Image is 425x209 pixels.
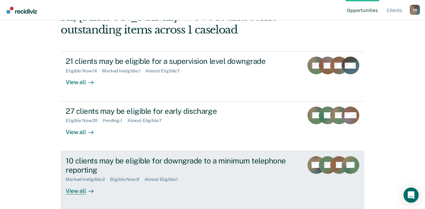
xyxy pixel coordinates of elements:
[66,177,110,182] div: Marked Ineligible : 2
[61,10,304,36] div: Hi, [PERSON_NAME]. We’ve found some outstanding items across 1 caseload
[404,187,419,203] div: Open Intercom Messenger
[66,156,288,175] div: 10 clients may be eligible for downgrade to a minimum telephone reporting
[66,57,288,66] div: 21 clients may be eligible for a supervision level downgrade
[144,177,183,182] div: Almost Eligible : 1
[103,118,127,123] div: Pending : 1
[127,118,167,123] div: Almost Eligible : 7
[66,118,103,123] div: Eligible Now : 20
[7,7,37,14] img: Recidiviz
[410,5,420,15] div: J M
[66,182,101,194] div: View all
[61,51,364,101] a: 21 clients may be eligible for a supervision level downgradeEligible Now:14Marked Ineligible:1Alm...
[66,68,102,74] div: Eligible Now : 14
[61,101,364,151] a: 27 clients may be eligible for early dischargeEligible Now:20Pending:1Almost Eligible:7View all
[66,107,288,116] div: 27 clients may be eligible for early discharge
[410,5,420,15] button: Profile dropdown button
[66,74,101,86] div: View all
[110,177,144,182] div: Eligible Now : 9
[102,68,145,74] div: Marked Ineligible : 1
[145,68,185,74] div: Almost Eligible : 7
[66,123,101,136] div: View all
